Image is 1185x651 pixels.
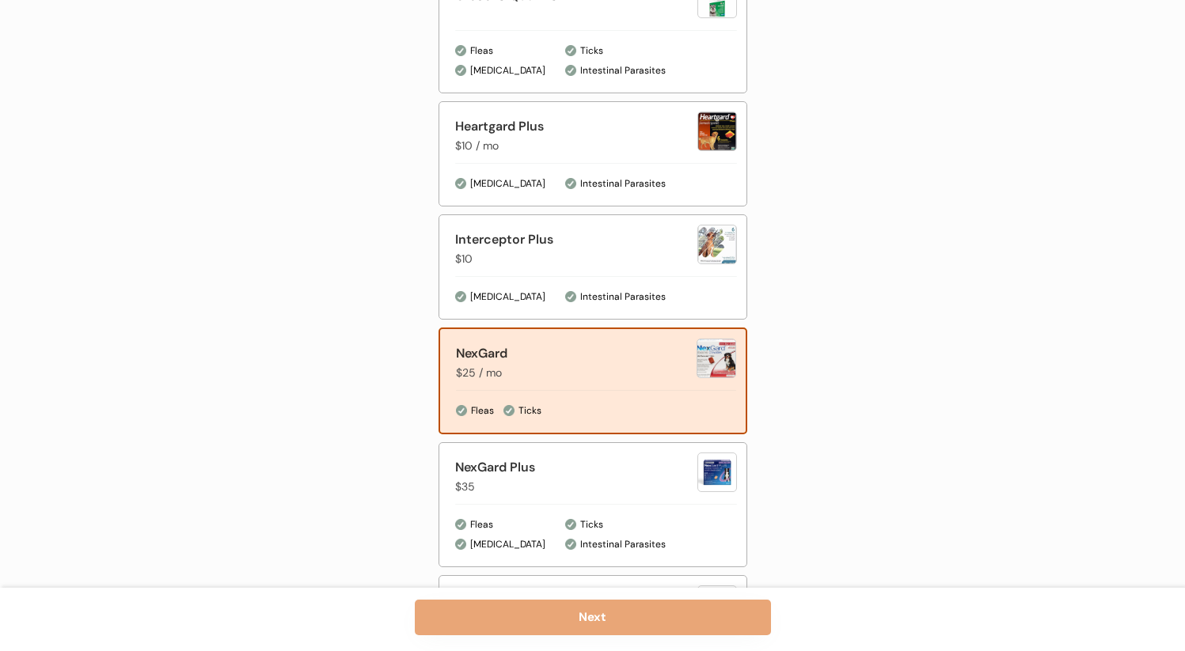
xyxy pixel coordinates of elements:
div: [MEDICAL_DATA] [470,290,557,304]
button: Next [415,600,771,635]
div: [MEDICAL_DATA] [470,64,557,78]
div: Intestinal Parasites [580,538,666,551]
div: [MEDICAL_DATA] [470,177,557,191]
div: $10 / mo [455,138,499,154]
div: Ticks [580,518,603,532]
div: NexGard [456,344,697,363]
div: Heartgard Plus [455,117,697,136]
div: Intestinal Parasites [580,177,666,191]
div: Ticks [518,404,541,418]
div: Fleas [471,404,495,418]
div: Ticks [580,44,603,58]
div: Intestinal Parasites [580,64,666,78]
div: Interceptor Plus [455,230,697,249]
div: NexGard Plus [455,458,697,477]
div: Fleas [470,518,494,532]
div: [MEDICAL_DATA] [470,538,557,551]
div: Fleas [470,44,494,58]
div: $10 [455,251,495,267]
div: $25 / mo [456,365,502,381]
div: $35 [455,479,495,495]
div: Intestinal Parasites [580,290,666,304]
